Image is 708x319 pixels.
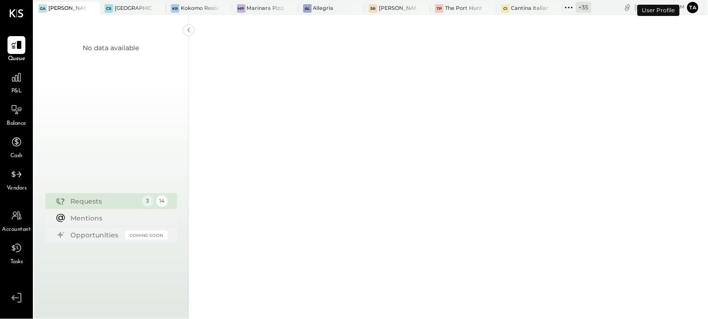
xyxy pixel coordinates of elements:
div: [PERSON_NAME] Arso [48,5,86,12]
div: KR [171,4,179,13]
span: Balance [7,120,26,128]
div: Marinara Pizza- [GEOGRAPHIC_DATA] [247,5,285,12]
div: SR [369,4,377,13]
a: Accountant [0,207,32,234]
span: Vendors [7,184,27,193]
div: Requests [71,197,138,206]
div: [GEOGRAPHIC_DATA][PERSON_NAME] [115,5,152,12]
span: Queue [8,55,25,63]
span: 11 : 29 [657,3,676,12]
div: User Profile [638,5,680,16]
span: am [677,4,685,10]
a: Queue [0,36,32,63]
button: Ta [687,2,699,13]
span: Tasks [10,258,23,266]
span: Cash [10,152,23,160]
div: [PERSON_NAME] Restaurant & Deli [379,5,416,12]
div: CS [105,4,113,13]
div: TP [435,4,444,13]
a: Cash [0,133,32,160]
div: CI [501,4,510,13]
div: + 35 [576,2,592,13]
div: GA [38,4,47,13]
div: Cantina Italiana [511,5,549,12]
div: No data available [83,43,139,53]
span: P&L [11,87,22,96]
div: Mentions [71,213,163,223]
a: P&L [0,68,32,96]
div: Opportunities [71,230,121,240]
a: Tasks [0,239,32,266]
a: Vendors [0,166,32,193]
div: [DATE] [635,3,685,12]
div: 14 [156,196,168,207]
span: Accountant [2,226,31,234]
div: The Port Hunter [445,5,483,12]
div: MP [237,4,246,13]
div: Coming Soon [125,231,168,240]
div: 3 [142,196,154,207]
div: Kokomo Restaurant [181,5,218,12]
div: copy link [623,2,632,12]
a: Balance [0,101,32,128]
div: Al [303,4,312,13]
div: Allegria [313,5,334,12]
